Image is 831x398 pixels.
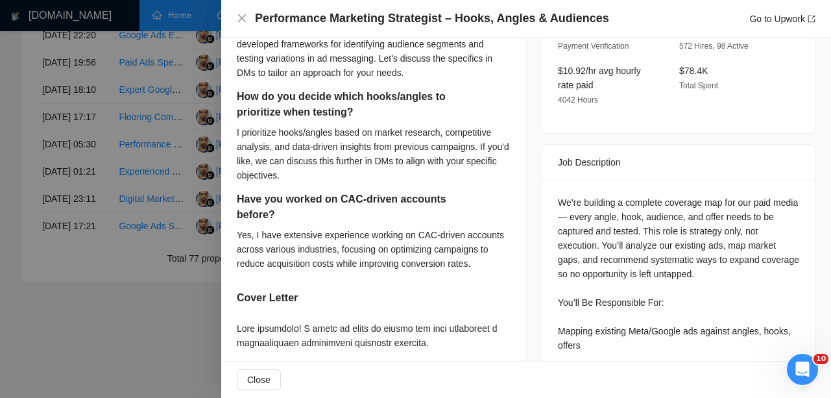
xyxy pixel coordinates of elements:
[787,354,818,385] iframe: Intercom live chat
[808,15,815,23] span: export
[247,373,271,387] span: Close
[679,42,749,51] span: 572 Hires, 98 Active
[679,66,708,76] span: $78.4K
[558,145,799,180] div: Job Description
[255,10,609,27] h4: Performance Marketing Strategist – Hooks, Angles & Audiences
[237,228,510,271] div: Yes, I have extensive experience working on CAC-driven accounts across various industries, focusi...
[558,66,641,90] span: $10.92/hr avg hourly rate paid
[237,369,281,390] button: Close
[813,354,828,364] span: 10
[679,81,718,90] span: Total Spent
[237,192,469,223] h5: Have you worked on CAC-driven accounts before?
[237,13,247,24] button: Close
[749,14,815,24] a: Go to Upworkexport
[237,23,510,80] div: While I have not yet built a coverage map specifically, I have developed frameworks for identifyi...
[558,95,598,105] span: 4042 Hours
[558,42,629,51] span: Payment Verification
[237,89,469,120] h5: How do you decide which hooks/angles to prioritize when testing?
[237,125,510,182] div: I prioritize hooks/angles based on market research, competitive analysis, and data-driven insight...
[237,13,247,23] span: close
[237,290,298,306] h5: Cover Letter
